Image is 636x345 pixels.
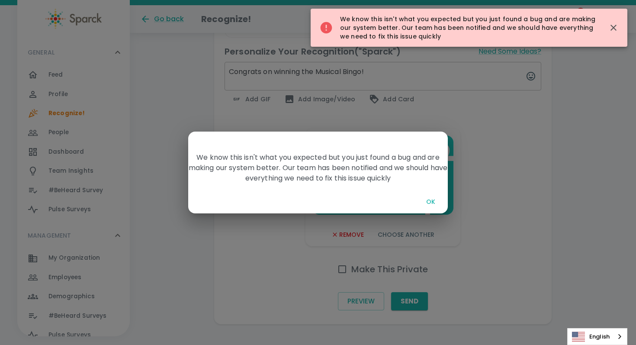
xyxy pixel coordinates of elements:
[319,11,596,44] div: We know this isn't what you expected but you just found a bug and are making our system better. O...
[568,329,627,345] a: English
[567,328,627,345] aside: Language selected: English
[181,145,448,184] div: We know this isn't what you expected but you just found a bug and are making our system better. O...
[567,328,627,345] div: Language
[417,194,444,210] button: OK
